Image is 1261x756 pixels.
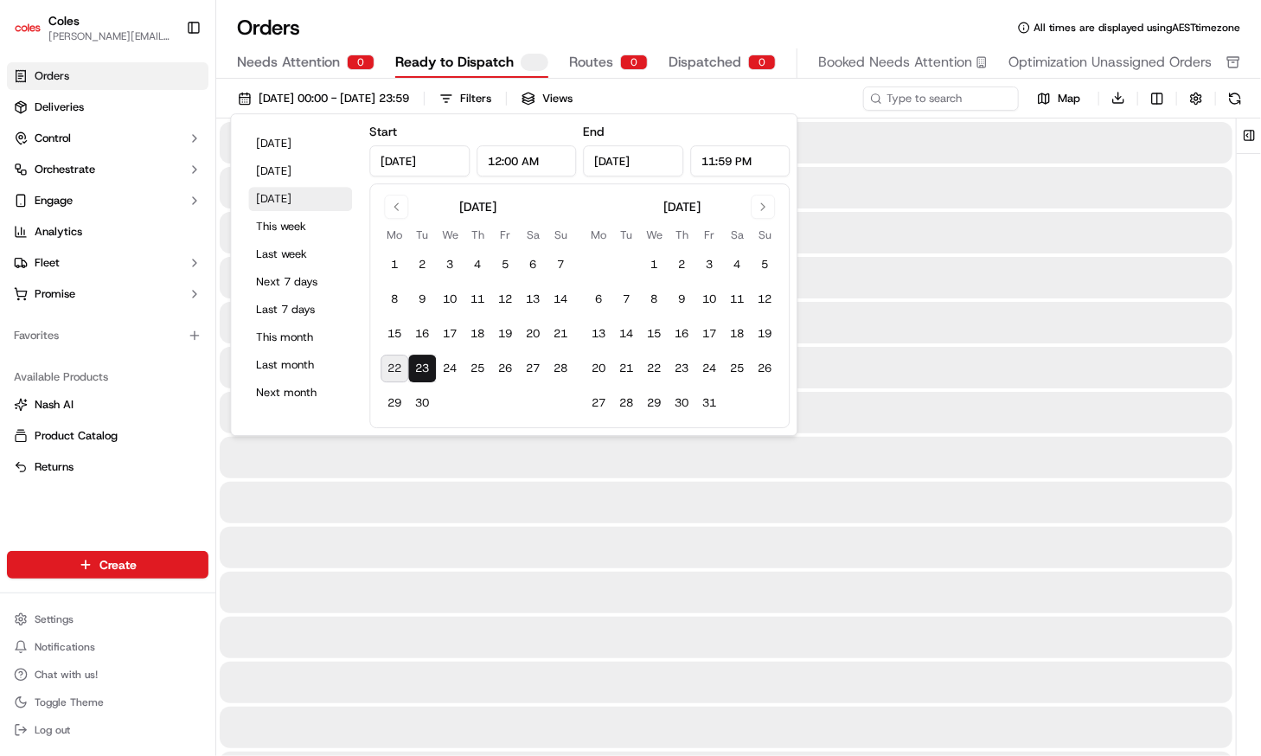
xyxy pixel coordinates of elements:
[491,320,519,348] button: 19
[35,640,95,654] span: Notifications
[723,226,751,244] th: Saturday
[7,125,208,152] button: Control
[690,145,791,176] input: Time
[14,459,202,475] a: Returns
[668,285,695,313] button: 9
[1026,88,1091,109] button: Map
[668,320,695,348] button: 16
[248,159,352,183] button: [DATE]
[477,145,577,176] input: Time
[751,355,778,382] button: 26
[35,162,95,177] span: Orchestrate
[35,397,74,413] span: Nash AI
[237,14,300,42] h1: Orders
[436,251,464,279] button: 3
[620,54,648,70] div: 0
[640,389,668,417] button: 29
[464,285,491,313] button: 11
[408,251,436,279] button: 2
[640,226,668,244] th: Wednesday
[491,251,519,279] button: 5
[35,224,82,240] span: Analytics
[464,355,491,382] button: 25
[547,355,574,382] button: 28
[48,12,80,29] button: Coles
[669,52,741,73] span: Dispatched
[7,156,208,183] button: Orchestrate
[547,226,574,244] th: Sunday
[612,355,640,382] button: 21
[751,226,778,244] th: Sunday
[491,355,519,382] button: 26
[45,112,311,130] input: Got a question? Start typing here...
[668,226,695,244] th: Thursday
[436,320,464,348] button: 17
[585,389,612,417] button: 27
[818,52,972,73] span: Booked Needs Attention
[163,251,278,268] span: API Documentation
[248,381,352,405] button: Next month
[585,320,612,348] button: 13
[460,91,491,106] div: Filters
[35,193,73,208] span: Engage
[1034,21,1240,35] span: All times are displayed using AEST timezone
[7,607,208,631] button: Settings
[369,145,470,176] input: Date
[248,270,352,294] button: Next 7 days
[7,635,208,659] button: Notifications
[17,253,31,266] div: 📗
[59,183,219,196] div: We're available if you need us!
[35,255,60,271] span: Fleet
[863,86,1019,111] input: Type to search
[7,718,208,742] button: Log out
[7,322,208,349] div: Favorites
[464,226,491,244] th: Thursday
[35,612,74,626] span: Settings
[248,215,352,239] button: This week
[35,668,98,682] span: Chat with us!
[569,52,613,73] span: Routes
[7,62,208,90] a: Orders
[7,280,208,308] button: Promise
[14,397,202,413] a: Nash AI
[751,251,778,279] button: 5
[519,355,547,382] button: 27
[640,320,668,348] button: 15
[248,187,352,211] button: [DATE]
[612,226,640,244] th: Tuesday
[248,242,352,266] button: Last week
[519,320,547,348] button: 20
[146,253,160,266] div: 💻
[139,244,285,275] a: 💻API Documentation
[7,249,208,277] button: Fleet
[395,52,514,73] span: Ready to Dispatch
[17,165,48,196] img: 1736555255976-a54dd68f-1ca7-489b-9aae-adbdc363a1c4
[7,7,179,48] button: ColesColes[PERSON_NAME][EMAIL_ADDRESS][DOMAIN_NAME]
[436,355,464,382] button: 24
[7,363,208,391] div: Available Products
[7,93,208,121] a: Deliveries
[585,285,612,313] button: 6
[230,86,417,111] button: [DATE] 00:00 - [DATE] 23:59
[519,251,547,279] button: 6
[695,251,723,279] button: 3
[35,131,71,146] span: Control
[514,86,580,111] button: Views
[48,29,172,43] span: [PERSON_NAME][EMAIL_ADDRESS][DOMAIN_NAME]
[640,355,668,382] button: 22
[35,68,69,84] span: Orders
[17,17,52,52] img: Nash
[748,54,776,70] div: 0
[663,198,701,215] div: [DATE]
[248,131,352,156] button: [DATE]
[7,663,208,687] button: Chat with us!
[519,226,547,244] th: Saturday
[369,124,397,139] label: Start
[35,99,84,115] span: Deliveries
[14,428,202,444] a: Product Catalog
[237,52,340,73] span: Needs Attention
[122,292,209,306] a: Powered byPylon
[172,293,209,306] span: Pylon
[99,556,137,573] span: Create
